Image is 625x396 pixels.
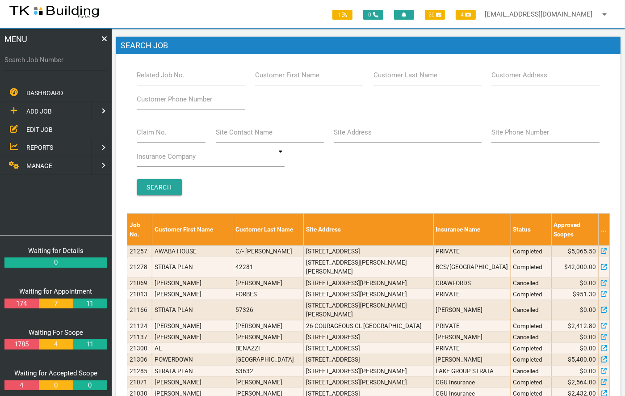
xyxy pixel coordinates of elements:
td: [STREET_ADDRESS][PERSON_NAME] [303,376,433,388]
span: MANAGE [26,162,52,169]
td: [STREET_ADDRESS] [303,331,433,342]
span: 0 [363,10,383,20]
td: PRIVATE [433,288,511,299]
td: STRATA PLAN [152,300,233,320]
td: Completed [511,320,551,331]
td: BENAZZI [233,343,304,354]
td: [STREET_ADDRESS] [303,245,433,257]
label: Customer Last Name [373,70,437,80]
span: $0.00 [580,278,596,287]
a: Waiting For Scope [29,329,83,337]
span: $2,564.00 [568,378,596,387]
th: ... [599,214,610,246]
td: STRATA PLAN [152,365,233,376]
a: 7 [39,299,73,309]
td: CGU Insurance [433,376,511,388]
td: FORBES [233,288,304,299]
td: CRAWFORDS [433,277,511,288]
label: Search Job Number [4,55,107,65]
td: Completed [511,257,551,278]
td: BCS/[GEOGRAPHIC_DATA] [433,257,511,278]
td: Completed [511,245,551,257]
a: Waiting for Details [28,247,84,255]
td: [STREET_ADDRESS][PERSON_NAME] [303,365,433,376]
td: [PERSON_NAME] [433,300,511,320]
td: Completed [511,288,551,299]
a: 1785 [4,339,38,350]
span: MENU [4,33,27,45]
td: [PERSON_NAME] [152,288,233,299]
label: Related Job No. [137,70,185,80]
span: $42,000.00 [564,262,596,271]
h1: Search Job [116,37,621,55]
td: [STREET_ADDRESS] [303,343,433,354]
td: [STREET_ADDRESS][PERSON_NAME][PERSON_NAME] [303,257,433,278]
label: Site Contact Name [216,127,273,138]
span: DASHBOARD [26,89,63,97]
span: REPORTS [26,144,53,151]
span: 1 [332,10,352,20]
td: [STREET_ADDRESS][PERSON_NAME][PERSON_NAME] [303,300,433,320]
th: Approved Scopes [551,214,599,246]
label: Claim No. [137,127,167,138]
td: Cancelled [511,277,551,288]
td: 21166 [127,300,152,320]
td: [STREET_ADDRESS][PERSON_NAME] [303,288,433,299]
td: 21071 [127,376,152,388]
a: 0 [73,380,107,391]
td: 21124 [127,320,152,331]
a: 0 [4,257,107,268]
td: [PERSON_NAME] [433,354,511,365]
td: 21069 [127,277,152,288]
a: 174 [4,299,38,309]
span: $0.00 [580,333,596,341]
td: 21300 [127,343,152,354]
td: 21278 [127,257,152,278]
td: 57326 [233,300,304,320]
a: 11 [73,339,107,350]
th: Site Address [303,214,433,246]
td: [PERSON_NAME] [233,331,304,342]
span: EDIT JOB [26,126,53,133]
label: Site Address [334,127,372,138]
td: PRIVATE [433,245,511,257]
a: Waiting for Appointment [20,287,92,295]
td: [GEOGRAPHIC_DATA] [233,354,304,365]
td: 21306 [127,354,152,365]
td: Cancelled [511,365,551,376]
td: [PERSON_NAME] [152,277,233,288]
td: Cancelled [511,331,551,342]
label: Customer Address [491,70,547,80]
span: $951.30 [573,290,596,299]
td: 21285 [127,365,152,376]
a: 4 [4,380,38,391]
td: Completed [511,376,551,388]
label: Site Phone Number [491,127,549,138]
th: Customer First Name [152,214,233,246]
span: 4 [456,10,476,20]
img: s3file [9,4,100,19]
td: 21257 [127,245,152,257]
td: AWABA HOUSE [152,245,233,257]
span: $0.00 [580,305,596,314]
td: 42281 [233,257,304,278]
span: 26 [425,10,445,20]
th: Insurance Name [433,214,511,246]
span: $5,400.00 [568,355,596,364]
td: 21137 [127,331,152,342]
td: PRIVATE [433,320,511,331]
td: LAKE GROUP STRATA [433,365,511,376]
td: [STREET_ADDRESS] [303,354,433,365]
td: [PERSON_NAME] [233,320,304,331]
td: [PERSON_NAME] [233,277,304,288]
td: [PERSON_NAME] [152,320,233,331]
th: Customer Last Name [233,214,304,246]
td: [PERSON_NAME] [152,376,233,388]
td: [PERSON_NAME] [433,331,511,342]
a: 11 [73,299,107,309]
td: 21013 [127,288,152,299]
td: PRIVATE [433,343,511,354]
a: 0 [39,380,73,391]
td: 26 COURAGEOUS CL [GEOGRAPHIC_DATA] [303,320,433,331]
span: ADD JOB [26,108,52,115]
